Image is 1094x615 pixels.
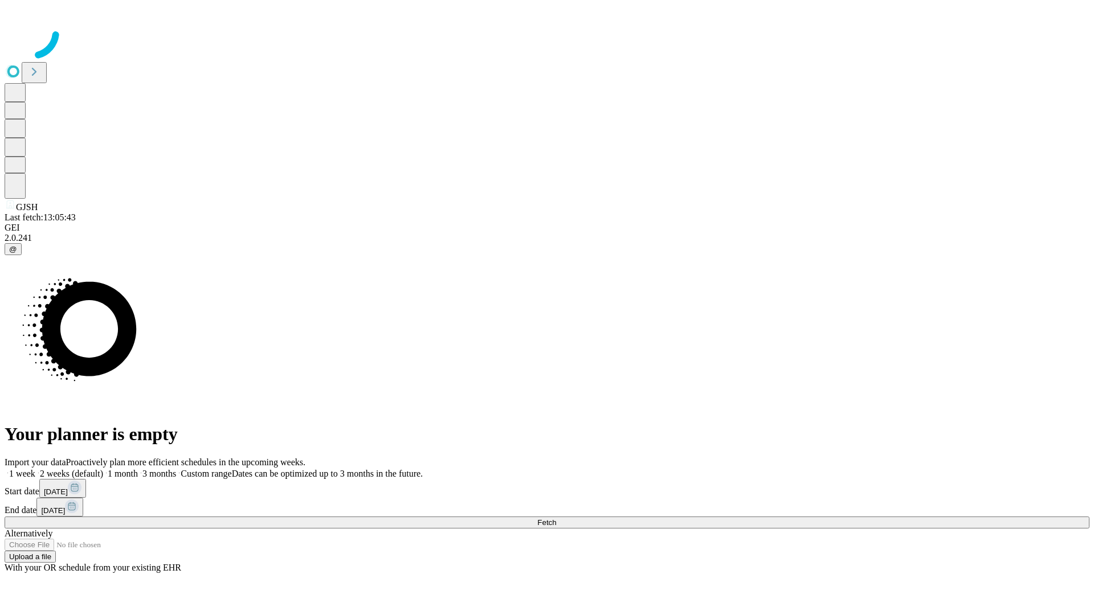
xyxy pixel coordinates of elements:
[537,518,556,527] span: Fetch
[5,233,1089,243] div: 2.0.241
[41,506,65,515] span: [DATE]
[9,469,35,478] span: 1 week
[40,469,103,478] span: 2 weeks (default)
[39,479,86,498] button: [DATE]
[5,457,66,467] span: Import your data
[108,469,138,478] span: 1 month
[5,551,56,563] button: Upload a file
[66,457,305,467] span: Proactively plan more efficient schedules in the upcoming weeks.
[5,212,76,222] span: Last fetch: 13:05:43
[232,469,423,478] span: Dates can be optimized up to 3 months in the future.
[5,563,181,572] span: With your OR schedule from your existing EHR
[5,479,1089,498] div: Start date
[5,528,52,538] span: Alternatively
[5,498,1089,516] div: End date
[5,223,1089,233] div: GEI
[9,245,17,253] span: @
[44,487,68,496] span: [DATE]
[36,498,83,516] button: [DATE]
[5,516,1089,528] button: Fetch
[181,469,231,478] span: Custom range
[5,243,22,255] button: @
[16,202,38,212] span: GJSH
[142,469,176,478] span: 3 months
[5,424,1089,445] h1: Your planner is empty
